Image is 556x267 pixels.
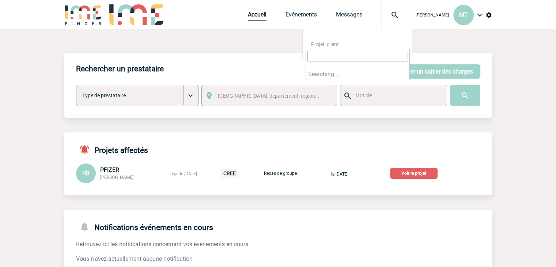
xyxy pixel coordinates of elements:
[220,169,239,178] p: CREE
[390,169,440,176] a: Voir le projet
[336,11,362,21] a: Messages
[353,91,440,100] input: Mot clé
[262,171,299,176] p: Repas de groupe
[248,11,266,21] a: Accueil
[100,175,133,180] span: [PERSON_NAME]
[64,4,102,25] img: IME-Finder
[79,221,94,232] img: notifications-24-px-g.png
[218,93,319,99] span: [GEOGRAPHIC_DATA], département, région...
[82,170,90,177] span: RB
[76,255,193,262] span: Vous n'avez actuellement aucune notification
[390,168,438,179] p: Voir le projet
[76,241,250,248] span: Retrouvez ici les notifications concernant vos évenements en cours.
[100,166,119,173] span: PFIZER
[331,172,348,177] span: le [DATE]
[311,41,339,47] span: Projet, client
[170,171,197,176] span: reçu le [DATE]
[76,144,148,155] h4: Projets affectés
[79,144,94,155] img: notifications-active-24-px-r.png
[285,11,317,21] a: Evénements
[76,64,164,73] h4: Rechercher un prestataire
[416,12,449,18] span: [PERSON_NAME]
[459,11,468,18] span: MT
[306,68,409,80] li: Searching…
[76,221,213,232] h4: Notifications événements en cours
[450,85,480,106] input: Submit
